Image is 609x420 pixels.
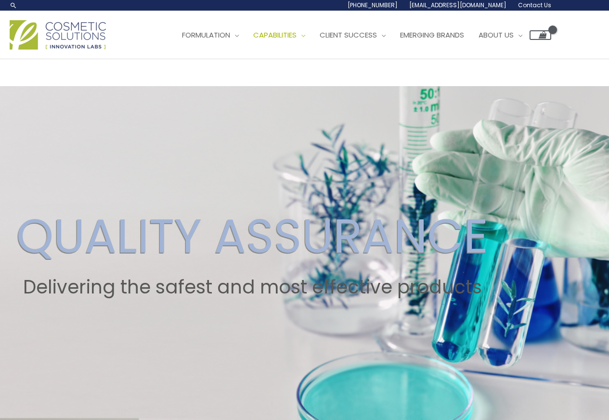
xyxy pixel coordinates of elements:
[182,30,230,40] span: Formulation
[400,30,464,40] span: Emerging Brands
[10,20,106,50] img: Cosmetic Solutions Logo
[409,1,506,9] span: [EMAIL_ADDRESS][DOMAIN_NAME]
[253,30,297,40] span: Capabilities
[312,21,393,50] a: Client Success
[10,1,17,9] a: Search icon link
[16,276,488,298] h2: Delivering the safest and most effective products
[246,21,312,50] a: Capabilities
[479,30,514,40] span: About Us
[530,30,551,40] a: View Shopping Cart, empty
[471,21,530,50] a: About Us
[175,21,246,50] a: Formulation
[16,208,488,265] h2: QUALITY ASSURANCE
[393,21,471,50] a: Emerging Brands
[320,30,377,40] span: Client Success
[168,21,551,50] nav: Site Navigation
[348,1,398,9] span: [PHONE_NUMBER]
[518,1,551,9] span: Contact Us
